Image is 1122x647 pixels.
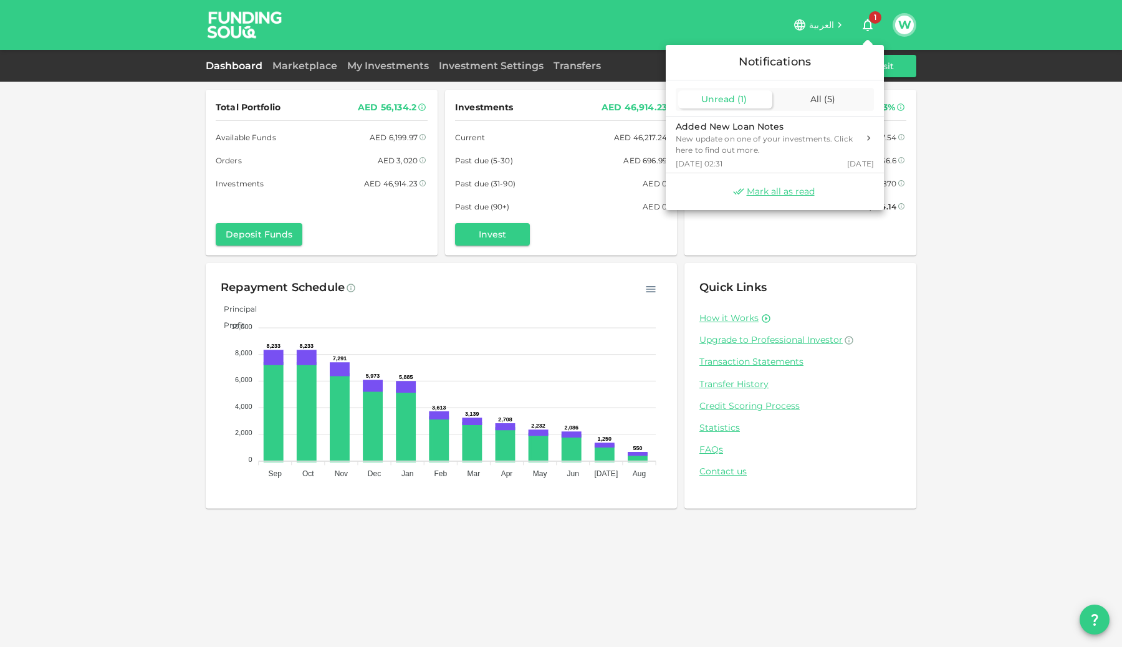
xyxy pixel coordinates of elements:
span: ( 5 ) [824,93,835,105]
span: Notifications [739,55,811,69]
div: New update on one of your investments. Click here to find out more. [676,133,858,156]
span: Mark all as read [747,186,815,198]
span: ( 1 ) [737,93,747,105]
div: Added New Loan Notes [676,120,858,133]
span: [DATE] [847,158,874,169]
span: All [810,93,822,105]
span: [DATE] 02:31 [676,158,723,169]
span: Unread [701,93,735,105]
